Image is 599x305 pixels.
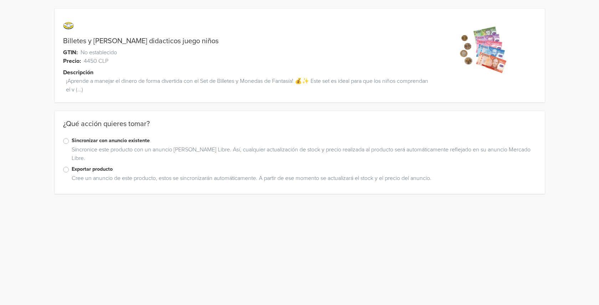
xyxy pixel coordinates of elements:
label: Sincronizar con anuncio existente [72,137,536,145]
span: Precio: [63,57,81,65]
span: Descripción [63,68,93,77]
a: Billetes y [PERSON_NAME] didacticos juego niños [63,37,219,45]
label: Exportar producto [72,165,536,173]
span: ¡Aprende a manejar el dinero de forma divertida con el Set de Billetes y Monedas de Fantasía! 💰✨ ... [66,77,431,94]
span: GTIN: [63,48,78,57]
div: Sincronice este producto con un anuncio [PERSON_NAME] Libre. Así, cualquier actualización de stoc... [69,145,536,165]
img: product_image [456,23,510,77]
span: 4450 CLP [84,57,108,65]
div: ¿Qué acción quieres tomar? [55,120,545,137]
div: Cree un anuncio de este producto, estos se sincronizarán automáticamente. A partir de ese momento... [69,174,536,185]
span: No establecido [81,48,117,57]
